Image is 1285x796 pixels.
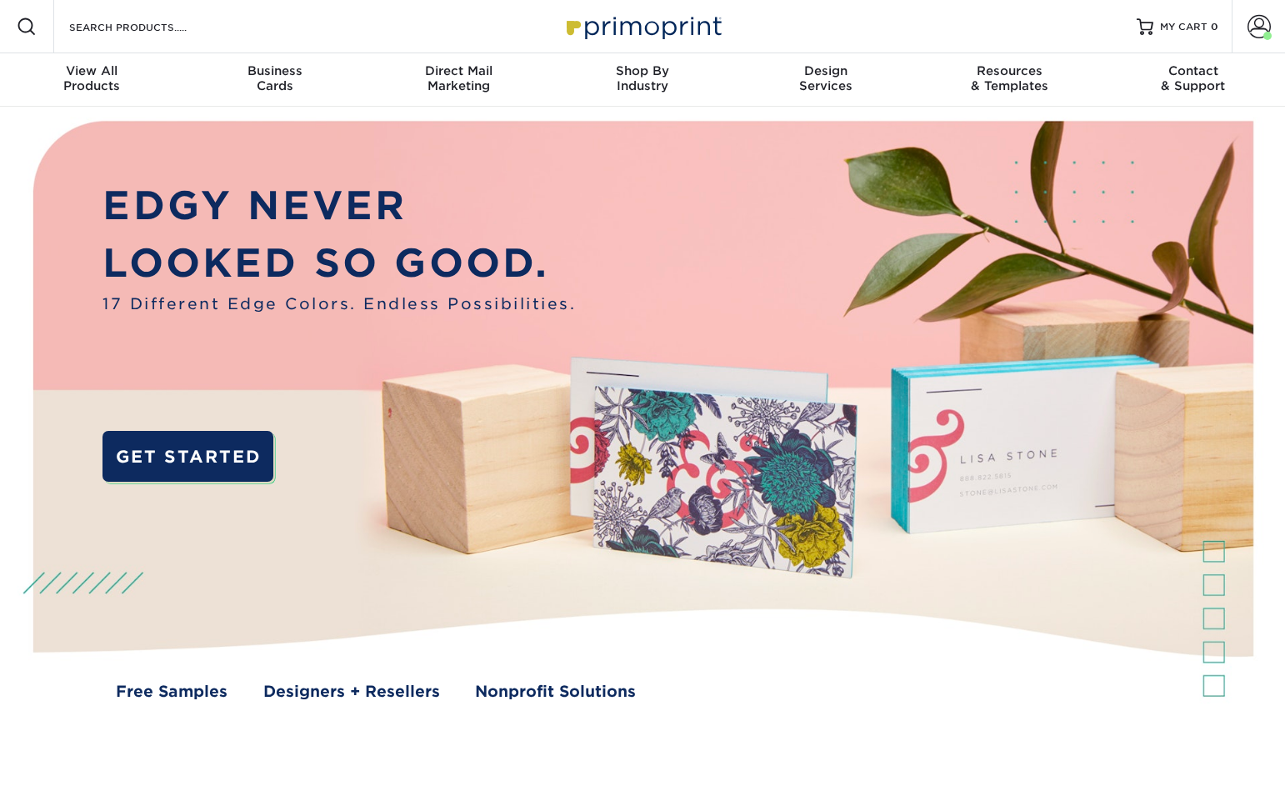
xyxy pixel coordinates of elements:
[367,53,551,107] a: Direct MailMarketing
[1102,63,1285,93] div: & Support
[551,63,734,93] div: Industry
[551,53,734,107] a: Shop ByIndustry
[183,63,367,78] span: Business
[559,8,726,44] img: Primoprint
[263,680,440,703] a: Designers + Resellers
[102,431,273,482] a: GET STARTED
[367,63,551,78] span: Direct Mail
[475,680,636,703] a: Nonprofit Solutions
[1102,63,1285,78] span: Contact
[734,53,917,107] a: DesignServices
[1211,21,1218,33] span: 0
[183,63,367,93] div: Cards
[917,53,1101,107] a: Resources& Templates
[116,680,227,703] a: Free Samples
[102,234,576,292] p: LOOKED SO GOOD.
[551,63,734,78] span: Shop By
[734,63,917,93] div: Services
[1102,53,1285,107] a: Contact& Support
[183,53,367,107] a: BusinessCards
[67,17,230,37] input: SEARCH PRODUCTS.....
[734,63,917,78] span: Design
[102,293,576,316] span: 17 Different Edge Colors. Endless Possibilities.
[917,63,1101,78] span: Resources
[1160,20,1207,34] span: MY CART
[917,63,1101,93] div: & Templates
[102,177,576,234] p: EDGY NEVER
[367,63,551,93] div: Marketing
